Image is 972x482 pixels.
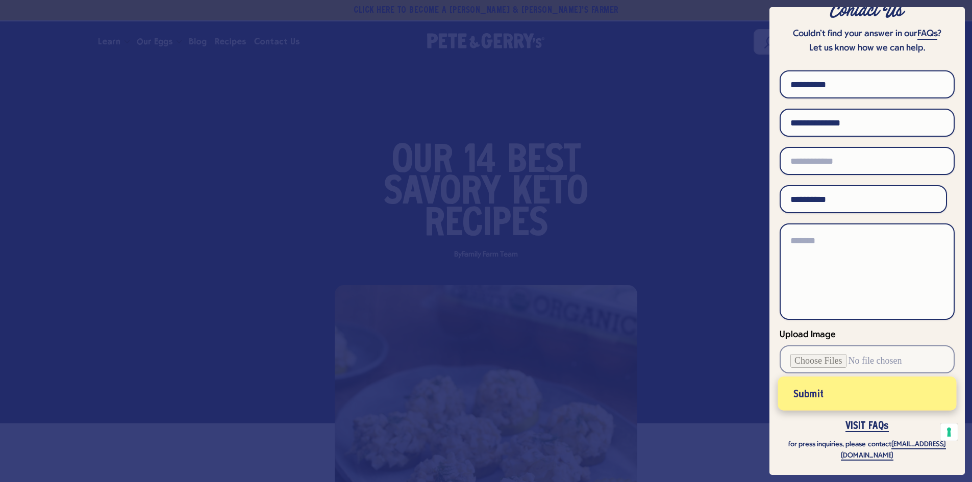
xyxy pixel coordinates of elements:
[780,41,955,56] p: Let us know how we can help.
[780,330,836,340] span: Upload Image
[841,441,945,461] a: [EMAIL_ADDRESS][DOMAIN_NAME]
[780,27,955,41] p: Couldn’t find your answer in our ?
[845,421,889,432] a: VISIT FAQs
[780,2,955,20] div: Contact Us
[940,423,958,441] button: Your consent preferences for tracking technologies
[780,439,955,462] p: for press inquiries, please contact
[793,391,824,398] span: Submit
[778,376,957,410] button: Submit
[917,29,937,40] a: FAQs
